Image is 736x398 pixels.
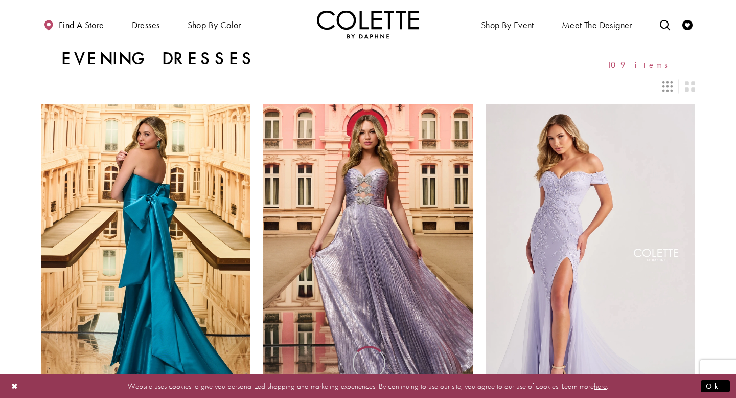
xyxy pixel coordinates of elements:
a: Toggle search [657,10,673,38]
span: Find a store [59,20,104,30]
span: Meet the designer [562,20,632,30]
span: Shop By Event [481,20,534,30]
a: Find a store [41,10,106,38]
p: Website uses cookies to give you personalized shopping and marketing experiences. By continuing t... [74,379,662,393]
a: Visit Home Page [317,10,419,38]
span: Shop by color [185,10,244,38]
a: here [594,381,607,391]
button: Close Dialog [6,377,24,395]
div: Layout Controls [35,75,701,98]
span: Dresses [132,20,160,30]
span: Switch layout to 2 columns [685,81,695,92]
span: Dresses [129,10,163,38]
a: Check Wishlist [680,10,695,38]
a: Meet the designer [559,10,635,38]
span: 109 items [607,60,675,69]
span: Switch layout to 3 columns [662,81,673,92]
span: Shop by color [188,20,241,30]
img: Colette by Daphne [317,10,419,38]
h1: Evening Dresses [61,49,256,69]
span: Shop By Event [478,10,537,38]
button: Submit Dialog [701,380,730,392]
